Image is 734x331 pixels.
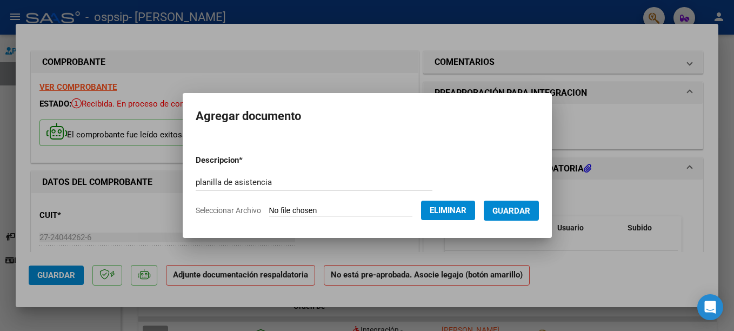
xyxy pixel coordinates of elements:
span: Guardar [492,206,530,216]
div: Open Intercom Messenger [697,294,723,320]
p: Descripcion [196,154,299,167]
span: Eliminar [430,206,466,215]
h2: Agregar documento [196,106,539,127]
button: Eliminar [421,201,475,220]
span: Seleccionar Archivo [196,206,261,215]
button: Guardar [484,201,539,221]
